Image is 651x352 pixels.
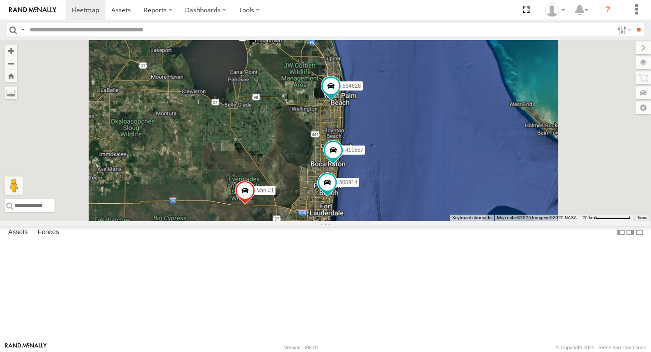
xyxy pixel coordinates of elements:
[497,215,577,220] span: Map data ©2025 Imagery ©2025 NASA
[636,101,651,114] label: Map Settings
[5,86,17,99] label: Measure
[339,179,357,186] span: 500914
[257,187,274,194] span: Van #1
[343,83,361,89] span: 554628
[4,226,32,239] label: Assets
[9,7,56,13] img: rand-logo.svg
[614,23,633,36] label: Search Filter Options
[345,147,363,154] span: 411557
[5,45,17,57] button: Zoom in
[284,345,319,350] div: Version: 308.01
[5,343,47,352] a: Visit our Website
[19,23,26,36] label: Search Query
[5,70,17,82] button: Zoom Home
[616,226,626,239] label: Dock Summary Table to the Left
[601,3,615,17] i: ?
[580,215,633,221] button: Map Scale: 20 km per 73 pixels
[637,216,647,220] a: Terms (opens in new tab)
[452,215,491,221] button: Keyboard shortcuts
[542,3,568,17] div: Chino Castillo
[5,176,23,195] button: Drag Pegman onto the map to open Street View
[626,226,635,239] label: Dock Summary Table to the Right
[598,345,646,350] a: Terms and Conditions
[635,226,644,239] label: Hide Summary Table
[582,215,595,220] span: 20 km
[556,345,646,350] div: © Copyright 2025 -
[33,226,64,239] label: Fences
[5,57,17,70] button: Zoom out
